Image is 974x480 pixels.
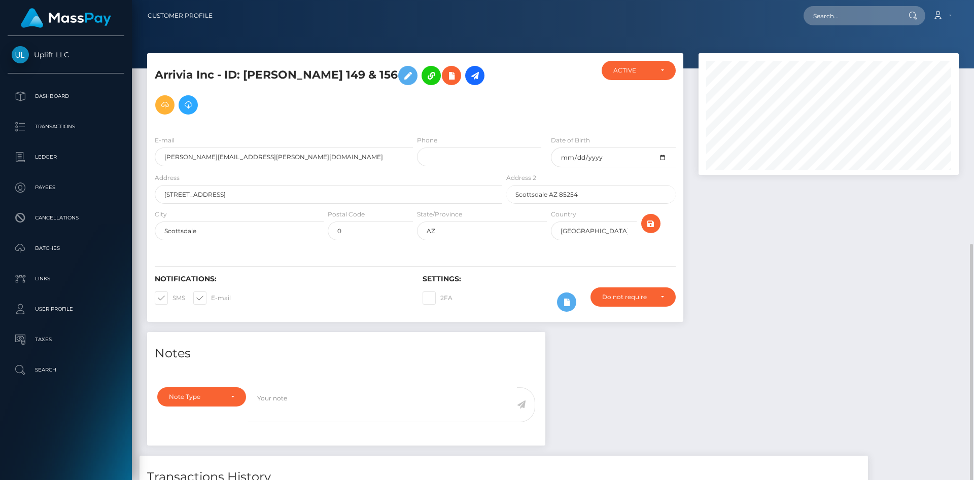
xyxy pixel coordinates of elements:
label: State/Province [417,210,462,219]
a: Taxes [8,327,124,352]
img: MassPay Logo [21,8,111,28]
div: Note Type [169,393,223,401]
p: Taxes [12,332,120,347]
p: Dashboard [12,89,120,104]
a: Transactions [8,114,124,139]
label: Date of Birth [551,136,590,145]
a: Dashboard [8,84,124,109]
div: ACTIVE [613,66,652,75]
button: ACTIVE [602,61,676,80]
span: Uplift LLC [8,50,124,59]
label: 2FA [423,291,453,305]
label: Address [155,173,180,182]
a: Links [8,266,124,291]
a: User Profile [8,297,124,322]
label: SMS [155,291,185,305]
a: Search [8,357,124,383]
a: Customer Profile [148,5,213,26]
h4: Notes [155,345,538,362]
p: Cancellations [12,210,120,226]
h5: Arrivia Inc - ID: [PERSON_NAME] 149 & 156 [155,61,497,120]
label: Address 2 [506,173,536,182]
p: Payees [12,180,120,195]
p: User Profile [12,302,120,317]
p: Transactions [12,119,120,134]
a: Batches [8,236,124,261]
label: Country [551,210,576,219]
label: Phone [417,136,437,145]
a: Ledger [8,144,124,170]
label: Postal Code [328,210,365,219]
input: Search... [804,6,899,25]
p: Search [12,362,120,378]
p: Ledger [12,150,120,165]
h6: Settings: [423,275,675,283]
a: Cancellations [8,205,124,231]
label: E-mail [155,136,175,145]
a: Initiate Payout [465,66,484,85]
img: Uplift LLC [12,46,29,63]
div: Do not require [602,293,652,301]
button: Note Type [157,387,246,407]
p: Batches [12,241,120,256]
h6: Notifications: [155,275,407,283]
button: Do not require [590,287,676,307]
label: City [155,210,167,219]
label: E-mail [193,291,231,305]
a: Payees [8,175,124,200]
p: Links [12,271,120,286]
